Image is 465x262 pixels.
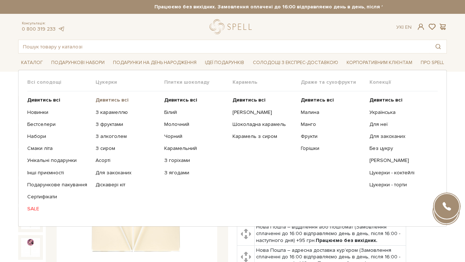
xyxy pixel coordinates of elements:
a: Дивитись всі [96,97,158,103]
span: Колекції [369,79,438,86]
a: Манго [301,121,364,128]
a: Солодощі з експрес-доставкою [250,56,341,69]
a: Для неї [369,121,432,128]
a: Корпоративним клієнтам [344,56,415,69]
img: Шоколадні лолліпопс — міні-сет (3 шт) [21,238,40,257]
span: Драже та сухофрукти [301,79,369,86]
td: Нова Пошта – відділення або поштомат (Замовлення сплаченні до 16:00 відправляємо день в день, піс... [255,222,406,246]
span: Про Spell [418,57,447,68]
a: Дивитись всі [164,97,227,103]
a: Карамель з сиром [232,133,295,140]
a: telegram [57,26,65,32]
span: Ідеї подарунків [202,57,247,68]
a: З алкоголем [96,133,158,140]
a: З ягодами [164,170,227,176]
div: Ук [396,24,412,31]
span: Подарункові набори [48,57,108,68]
a: З фруктами [96,121,158,128]
span: Каталог [18,57,46,68]
div: Каталог [18,70,447,227]
a: Молочний [164,121,227,128]
button: Пошук товару у каталозі [430,40,446,53]
span: Консультація: [22,21,65,26]
a: Сертифікати [27,194,90,200]
b: Дивитись всі [232,97,266,103]
a: logo [210,19,255,34]
b: Дивитись всі [301,97,334,103]
a: Горішки [301,145,364,152]
b: Дивитись всі [369,97,403,103]
a: З сиром [96,145,158,152]
a: [PERSON_NAME] [369,157,432,164]
a: Для закоханих [369,133,432,140]
b: Дивитись всі [164,97,197,103]
span: | [403,24,404,30]
a: Білий [164,109,227,116]
b: Дивитись всі [96,97,129,103]
a: Фрукти [301,133,364,140]
a: SALE [27,206,90,212]
a: Малина [301,109,364,116]
a: Карамельний [164,145,227,152]
span: Цукерки [96,79,164,86]
a: 0 800 319 233 [22,26,56,32]
b: Працюємо без вихідних. [316,237,377,243]
span: Всі солодощі [27,79,96,86]
a: Для закоханих [96,170,158,176]
a: Дивитись всі [232,97,295,103]
a: Цукерки - коктейлі [369,170,432,176]
a: З горіхами [164,157,227,164]
a: Дивитись всі [301,97,364,103]
a: Інші приємності [27,170,90,176]
a: Асорті [96,157,158,164]
a: Бестселери [27,121,90,128]
span: Плитки шоколаду [164,79,232,86]
span: Карамель [232,79,301,86]
a: Українська [369,109,432,116]
a: Подарункове пакування [27,182,90,188]
a: Смаки літа [27,145,90,152]
a: Діскавері кіт [96,182,158,188]
a: Новинки [27,109,90,116]
span: Подарунки на День народження [110,57,199,68]
a: З карамеллю [96,109,158,116]
a: En [405,24,412,30]
a: [PERSON_NAME] [232,109,295,116]
a: Дивитись всі [369,97,432,103]
a: Шоколадна карамель [232,121,295,128]
a: Цукерки - торти [369,182,432,188]
a: Дивитись всі [27,97,90,103]
b: Дивитись всі [27,97,60,103]
a: Чорний [164,133,227,140]
a: Набори [27,133,90,140]
a: Без цукру [369,145,432,152]
a: Унікальні подарунки [27,157,90,164]
input: Пошук товару у каталозі [19,40,430,53]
